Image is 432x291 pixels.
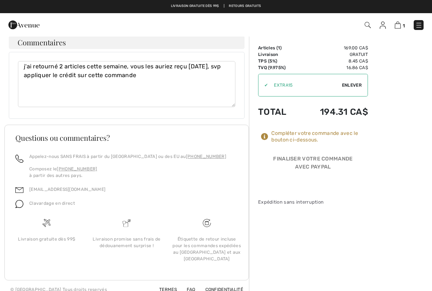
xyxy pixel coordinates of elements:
[29,187,105,192] a: [EMAIL_ADDRESS][DOMAIN_NAME]
[415,22,422,29] img: Menu
[172,236,241,262] div: Étiquette de retour incluse pour les commandes expédiées au [GEOGRAPHIC_DATA] et aux [GEOGRAPHIC_...
[268,74,342,96] input: Code promo
[258,99,299,124] td: Total
[29,153,226,160] p: Appelez-nous SANS FRAIS à partir du [GEOGRAPHIC_DATA] ou des EU au
[299,64,368,71] td: 16.86 CA$
[8,21,40,28] a: 1ère Avenue
[186,154,226,159] a: [PHONE_NUMBER]
[258,58,299,64] td: TPS (5%)
[93,236,161,249] div: Livraison promise sans frais de dédouanement surprise !
[271,130,368,143] div: Compléter votre commande avec le bouton ci-dessous.
[12,236,81,242] div: Livraison gratuite dès 99$
[123,219,131,227] img: Livraison promise sans frais de dédouanement surprise&nbsp;!
[171,4,219,9] a: Livraison gratuite dès 99$
[395,20,405,29] a: 1
[258,155,368,174] div: Finaliser votre commande avec PayPal
[278,45,280,50] span: 1
[8,18,40,32] img: 1ère Avenue
[299,45,368,51] td: 169.00 CA$
[342,82,362,88] span: Enlever
[15,155,23,163] img: call
[258,51,299,58] td: Livraison
[380,22,386,29] img: Mes infos
[224,4,224,9] span: |
[403,23,405,29] span: 1
[299,99,368,124] td: 194.31 CA$
[15,186,23,194] img: email
[18,61,235,107] textarea: Commentaires
[42,219,51,227] img: Livraison gratuite dès 99$
[57,166,97,171] a: [PHONE_NUMBER]
[258,45,299,51] td: Articles ( )
[229,4,261,9] a: Retours gratuits
[29,201,75,206] span: Clavardage en direct
[299,58,368,64] td: 8.45 CA$
[258,199,368,205] div: Expédition sans interruption
[365,22,371,28] img: Recherche
[15,200,23,208] img: chat
[15,134,238,141] h3: Questions ou commentaires?
[258,82,268,88] div: ✔
[395,22,401,29] img: Panier d'achat
[258,64,299,71] td: TVQ (9.975%)
[9,36,245,49] h4: Commentaires
[299,51,368,58] td: Gratuit
[203,219,211,227] img: Livraison gratuite dès 99$
[258,174,368,190] iframe: PayPal-paypal
[29,166,226,179] p: Composez le à partir des autres pays.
